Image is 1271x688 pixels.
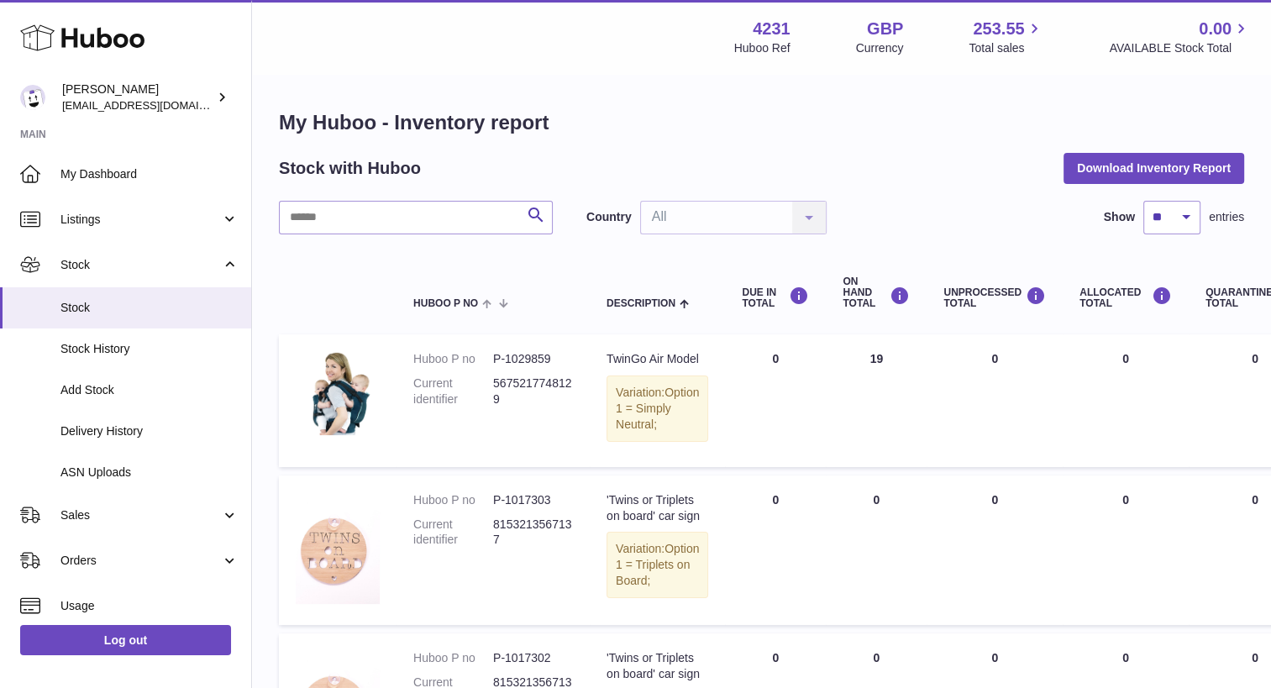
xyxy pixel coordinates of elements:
td: 0 [1063,475,1189,625]
div: UNPROCESSED Total [943,286,1046,309]
div: ON HAND Total [843,276,910,310]
div: 'Twins or Triplets on board' car sign [607,650,708,682]
dd: 5675217748129 [493,376,573,407]
a: 0.00 AVAILABLE Stock Total [1109,18,1251,56]
span: Orders [60,553,221,569]
div: ALLOCATED Total [1079,286,1172,309]
span: ASN Uploads [60,465,239,481]
dt: Current identifier [413,517,493,549]
span: Add Stock [60,382,239,398]
div: DUE IN TOTAL [742,286,809,309]
a: 253.55 Total sales [969,18,1043,56]
h1: My Huboo - Inventory report [279,109,1244,136]
dd: P-1017302 [493,650,573,666]
td: 0 [826,475,927,625]
dt: Huboo P no [413,650,493,666]
dt: Huboo P no [413,351,493,367]
dt: Huboo P no [413,492,493,508]
td: 0 [725,334,826,467]
span: Stock [60,257,221,273]
span: My Dashboard [60,166,239,182]
img: product image [296,492,380,604]
dd: P-1029859 [493,351,573,367]
td: 0 [927,334,1063,467]
dd: 8153213567137 [493,517,573,549]
span: Option 1 = Triplets on Board; [616,542,699,587]
span: Listings [60,212,221,228]
strong: GBP [867,18,903,40]
span: Description [607,298,675,309]
span: AVAILABLE Stock Total [1109,40,1251,56]
td: 0 [1063,334,1189,467]
span: Option 1 = Simply Neutral; [616,386,699,431]
span: Stock History [60,341,239,357]
img: product image [296,351,380,435]
span: [EMAIL_ADDRESS][DOMAIN_NAME] [62,98,247,112]
strong: 4231 [753,18,790,40]
button: Download Inventory Report [1064,153,1244,183]
div: Variation: [607,376,708,442]
span: Usage [60,598,239,614]
div: TwinGo Air Model [607,351,708,367]
span: 0 [1252,352,1258,365]
a: Log out [20,625,231,655]
td: 0 [927,475,1063,625]
div: 'Twins or Triplets on board' car sign [607,492,708,524]
div: Currency [856,40,904,56]
img: hello@things-for-twins.co.uk [20,85,45,110]
td: 19 [826,334,927,467]
span: 0.00 [1199,18,1232,40]
span: 0 [1252,651,1258,664]
div: Huboo Ref [734,40,790,56]
span: Sales [60,507,221,523]
span: Huboo P no [413,298,478,309]
span: entries [1209,209,1244,225]
td: 0 [725,475,826,625]
span: Stock [60,300,239,316]
dd: P-1017303 [493,492,573,508]
dt: Current identifier [413,376,493,407]
label: Country [586,209,632,225]
label: Show [1104,209,1135,225]
div: Variation: [607,532,708,598]
span: Total sales [969,40,1043,56]
h2: Stock with Huboo [279,157,421,180]
span: Delivery History [60,423,239,439]
span: 0 [1252,493,1258,507]
span: 253.55 [973,18,1024,40]
div: [PERSON_NAME] [62,81,213,113]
